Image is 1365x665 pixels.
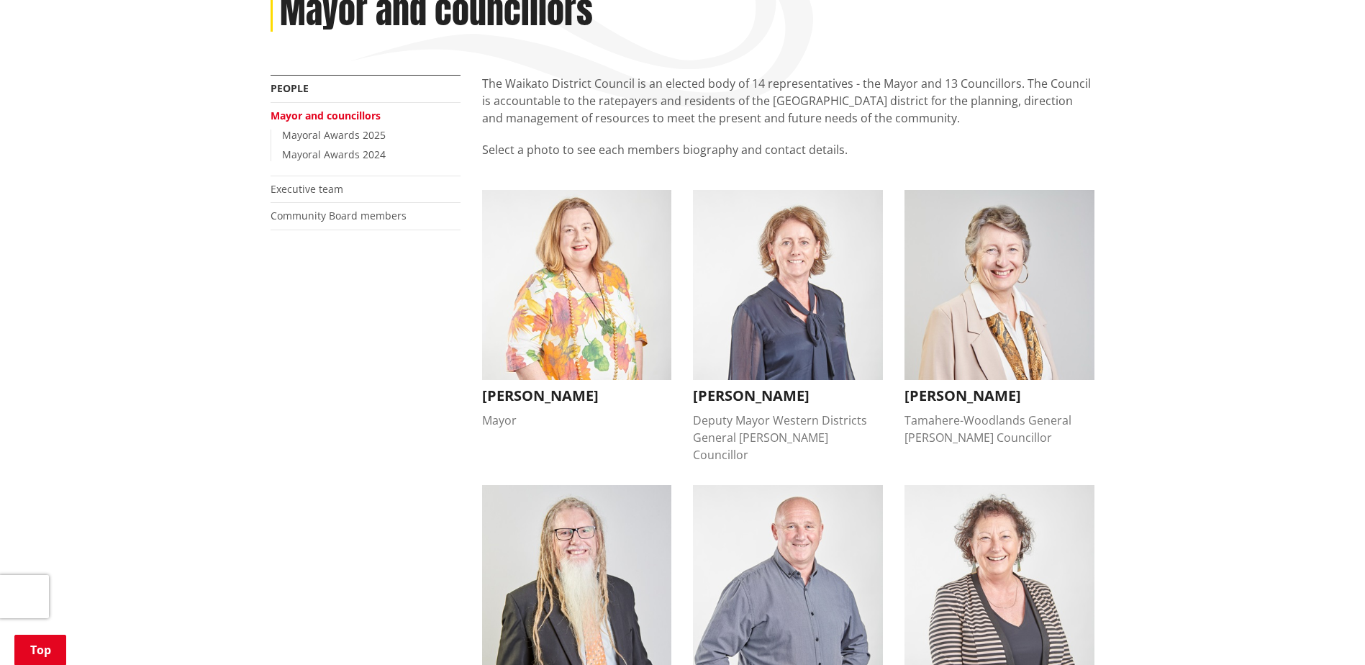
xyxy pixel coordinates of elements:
[1299,605,1351,656] iframe: Messenger Launcher
[482,387,672,404] h3: [PERSON_NAME]
[482,190,672,380] img: Jacqui Church
[482,75,1095,127] p: The Waikato District Council is an elected body of 14 representatives - the Mayor and 13 Councill...
[904,190,1094,380] img: Crystal Beavis
[271,81,309,95] a: People
[271,182,343,196] a: Executive team
[482,412,672,429] div: Mayor
[904,387,1094,404] h3: [PERSON_NAME]
[904,412,1094,446] div: Tamahere-Woodlands General [PERSON_NAME] Councillor
[693,387,883,404] h3: [PERSON_NAME]
[271,209,407,222] a: Community Board members
[282,148,386,161] a: Mayoral Awards 2024
[693,190,883,463] button: Carolyn Eyre [PERSON_NAME] Deputy Mayor Western Districts General [PERSON_NAME] Councillor
[482,141,1095,176] p: Select a photo to see each members biography and contact details.
[14,635,66,665] a: Top
[482,190,672,429] button: Jacqui Church [PERSON_NAME] Mayor
[271,109,381,122] a: Mayor and councillors
[693,190,883,380] img: Carolyn Eyre
[282,128,386,142] a: Mayoral Awards 2025
[904,190,1094,446] button: Crystal Beavis [PERSON_NAME] Tamahere-Woodlands General [PERSON_NAME] Councillor
[693,412,883,463] div: Deputy Mayor Western Districts General [PERSON_NAME] Councillor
